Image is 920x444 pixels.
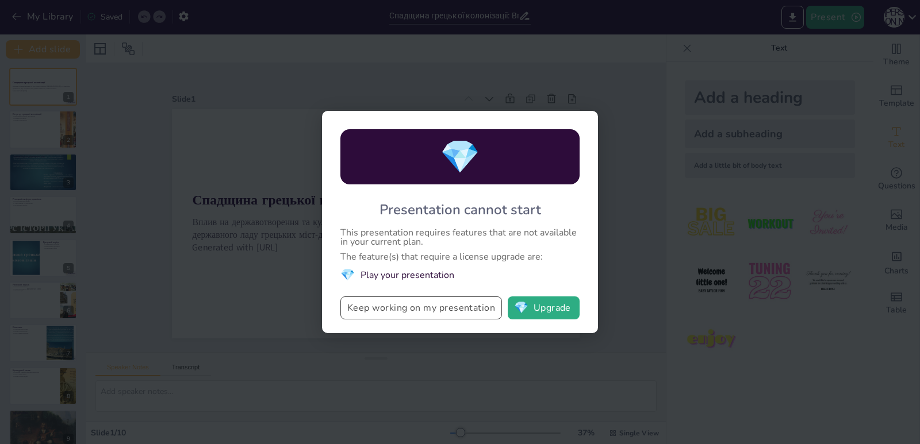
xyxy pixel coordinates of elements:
[340,252,580,261] div: The feature(s) that require a license upgrade are:
[379,200,541,219] div: Presentation cannot start
[508,296,580,319] button: diamondUpgrade
[340,228,580,246] div: This presentation requires features that are not available in your current plan.
[514,302,528,314] span: diamond
[340,267,355,283] span: diamond
[440,135,480,179] span: diamond
[340,267,580,283] li: Play your presentation
[340,296,502,319] button: Keep working on my presentation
